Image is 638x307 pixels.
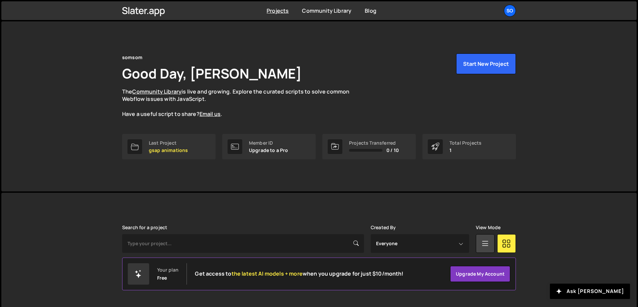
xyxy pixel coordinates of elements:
[504,5,516,17] a: so
[157,275,167,281] div: Free
[122,64,302,83] h1: Good Day, [PERSON_NAME]
[386,148,399,153] span: 0 / 10
[149,148,188,153] p: gsap animations
[349,140,399,146] div: Projects Transferred
[267,7,289,14] a: Projects
[200,110,221,118] a: Email us
[132,88,182,95] a: Community Library
[157,267,179,273] div: Your plan
[122,234,364,253] input: Type your project...
[449,140,482,146] div: Total Projects
[449,148,482,153] p: 1
[476,225,501,230] label: View Mode
[195,271,403,277] h2: Get access to when you upgrade for just $10/month!
[232,270,303,277] span: the latest AI models + more
[249,140,288,146] div: Member ID
[365,7,376,14] a: Blog
[371,225,396,230] label: Created By
[249,148,288,153] p: Upgrade to a Pro
[122,88,362,118] p: The is live and growing. Explore the curated scripts to solve common Webflow issues with JavaScri...
[456,53,516,74] button: Start New Project
[122,134,216,159] a: Last Project gsap animations
[550,284,630,299] button: Ask [PERSON_NAME]
[122,225,167,230] label: Search for a project
[122,53,142,61] div: somsom
[149,140,188,146] div: Last Project
[302,7,351,14] a: Community Library
[450,266,510,282] a: Upgrade my account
